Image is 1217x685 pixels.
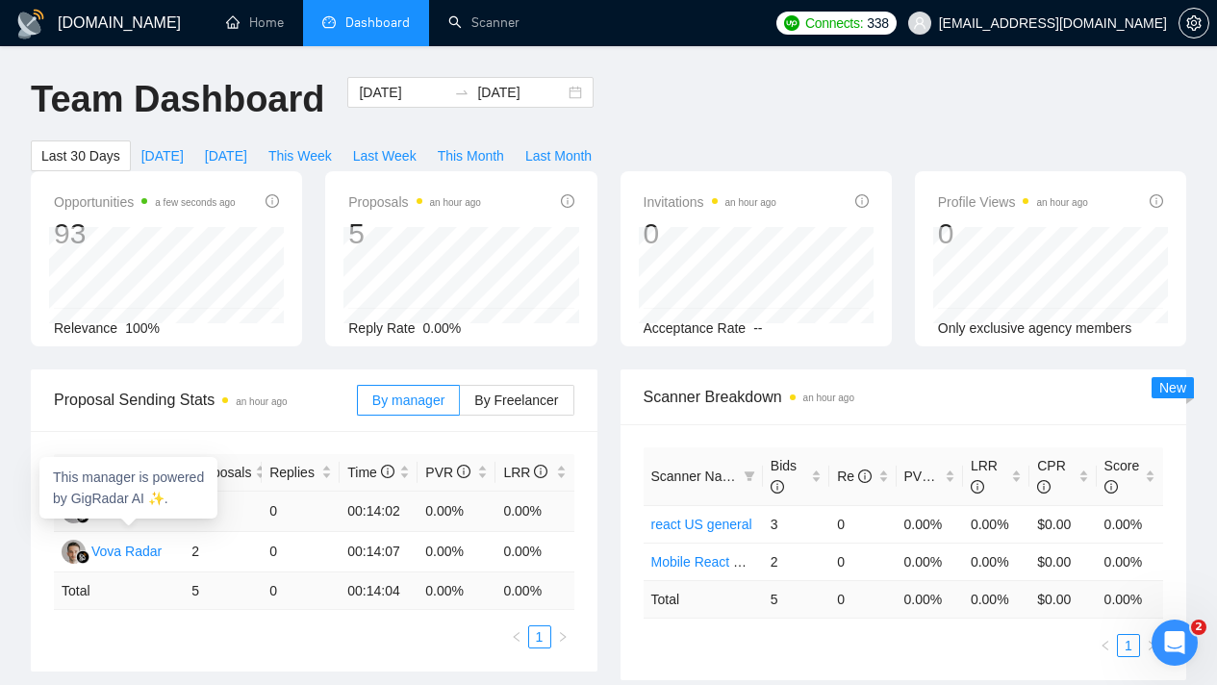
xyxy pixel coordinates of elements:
[438,145,504,166] span: This Month
[31,77,324,122] h1: Team Dashboard
[1179,8,1209,38] button: setting
[340,532,418,572] td: 00:14:07
[1191,620,1206,635] span: 2
[348,320,415,336] span: Reply Rate
[495,492,573,532] td: 0.00%
[1100,640,1111,651] span: left
[347,465,393,480] span: Time
[1097,543,1163,580] td: 0.00%
[855,194,869,208] span: info-circle
[54,388,357,412] span: Proposal Sending Stats
[226,14,284,31] a: homeHome
[971,480,984,494] span: info-circle
[54,454,184,492] th: Name
[205,145,247,166] span: [DATE]
[1146,640,1157,651] span: right
[448,14,520,31] a: searchScanner
[340,572,418,610] td: 00:14:04
[644,320,747,336] span: Acceptance Rate
[1029,580,1096,618] td: $ 0.00
[913,16,926,30] span: user
[963,505,1029,543] td: 0.00%
[644,216,776,252] div: 0
[897,580,963,618] td: 0.00 %
[515,140,602,171] button: Last Month
[184,454,262,492] th: Proposals
[771,458,797,495] span: Bids
[454,85,469,100] span: swap-right
[262,492,340,532] td: 0
[1029,505,1096,543] td: $0.00
[938,320,1132,336] span: Only exclusive agency members
[474,393,558,408] span: By Freelancer
[503,465,547,480] span: LRR
[644,190,776,214] span: Invitations
[1118,635,1139,656] a: 1
[62,540,86,564] img: VR
[262,454,340,492] th: Replies
[62,543,162,558] a: VRVova Radar
[963,543,1029,580] td: 0.00%
[372,393,444,408] span: By manager
[1097,505,1163,543] td: 0.00%
[184,572,262,610] td: 5
[1104,458,1140,495] span: Score
[1104,480,1118,494] span: info-circle
[740,462,759,491] span: filter
[268,145,332,166] span: This Week
[651,554,795,570] a: Mobile React Native US
[91,541,162,562] div: Vova Radar
[262,572,340,610] td: 0
[1094,634,1117,657] button: left
[155,197,235,208] time: a few seconds ago
[651,517,752,532] a: react US general
[1037,480,1051,494] span: info-circle
[805,13,863,34] span: Connects:
[644,385,1164,409] span: Scanner Breakdown
[897,505,963,543] td: 0.00%
[803,393,854,403] time: an hour ago
[557,631,569,643] span: right
[266,194,279,208] span: info-circle
[935,469,949,483] span: info-circle
[425,465,470,480] span: PVR
[561,194,574,208] span: info-circle
[342,140,427,171] button: Last Week
[262,532,340,572] td: 0
[54,190,236,214] span: Opportunities
[1140,634,1163,657] li: Next Page
[427,140,515,171] button: This Month
[345,14,410,31] span: Dashboard
[15,9,46,39] img: logo
[1159,380,1186,395] span: New
[897,543,963,580] td: 0.00%
[1179,15,1208,31] span: setting
[829,505,896,543] td: 0
[54,216,236,252] div: 93
[495,572,573,610] td: 0.00 %
[525,145,592,166] span: Last Month
[971,458,998,495] span: LRR
[76,550,89,564] img: gigradar-bm.png
[340,492,418,532] td: 00:14:02
[418,572,495,610] td: 0.00 %
[938,190,1088,214] span: Profile Views
[753,320,762,336] span: --
[1150,194,1163,208] span: info-circle
[784,15,799,31] img: upwork-logo.png
[381,465,394,478] span: info-circle
[353,145,417,166] span: Last Week
[359,82,446,103] input: Start date
[348,190,481,214] span: Proposals
[1094,634,1117,657] li: Previous Page
[1117,634,1140,657] li: 1
[258,140,342,171] button: This Week
[457,465,470,478] span: info-circle
[529,626,550,647] a: 1
[763,580,829,618] td: 5
[418,492,495,532] td: 0.00%
[54,572,184,610] td: Total
[194,140,258,171] button: [DATE]
[269,462,317,483] span: Replies
[1179,15,1209,31] a: setting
